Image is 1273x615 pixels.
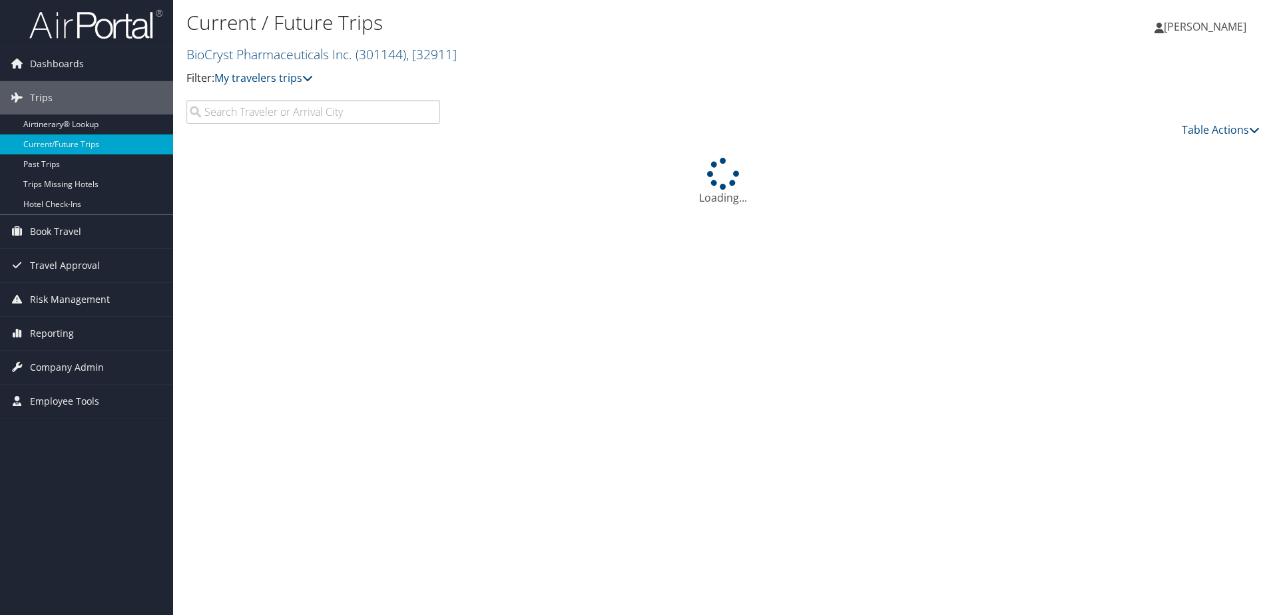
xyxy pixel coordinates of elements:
p: Filter: [186,70,902,87]
span: Employee Tools [30,385,99,418]
a: [PERSON_NAME] [1154,7,1260,47]
span: Risk Management [30,283,110,316]
h1: Current / Future Trips [186,9,902,37]
div: Loading... [186,158,1260,206]
img: airportal-logo.png [29,9,162,40]
span: Travel Approval [30,249,100,282]
span: Reporting [30,317,74,350]
a: My travelers trips [214,71,313,85]
span: Book Travel [30,215,81,248]
input: Search Traveler or Arrival City [186,100,440,124]
span: Company Admin [30,351,104,384]
span: ( 301144 ) [356,45,406,63]
span: Dashboards [30,47,84,81]
a: BioCryst Pharmaceuticals Inc. [186,45,457,63]
span: [PERSON_NAME] [1164,19,1246,34]
span: , [ 32911 ] [406,45,457,63]
span: Trips [30,81,53,114]
a: Table Actions [1182,122,1260,137]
